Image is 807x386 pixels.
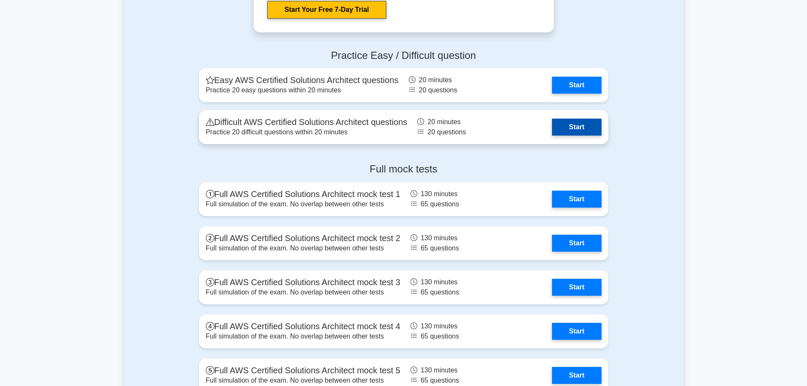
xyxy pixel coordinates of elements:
[552,191,601,208] a: Start
[552,119,601,136] a: Start
[199,50,608,62] h4: Practice Easy / Difficult question
[552,77,601,94] a: Start
[552,235,601,252] a: Start
[267,1,386,19] a: Start Your Free 7-Day Trial
[552,323,601,340] a: Start
[199,163,608,175] h4: Full mock tests
[552,367,601,384] a: Start
[552,279,601,296] a: Start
